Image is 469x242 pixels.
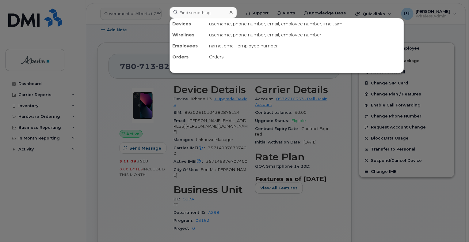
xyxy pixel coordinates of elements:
[207,51,404,62] div: Orders
[207,29,404,40] div: username, phone number, email, employee number
[170,7,237,18] input: Find something...
[170,51,207,62] div: Orders
[207,40,404,51] div: name, email, employee number
[207,18,404,29] div: username, phone number, email, employee number, imei, sim
[170,18,207,29] div: Devices
[170,29,207,40] div: Wirelines
[170,40,207,51] div: Employees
